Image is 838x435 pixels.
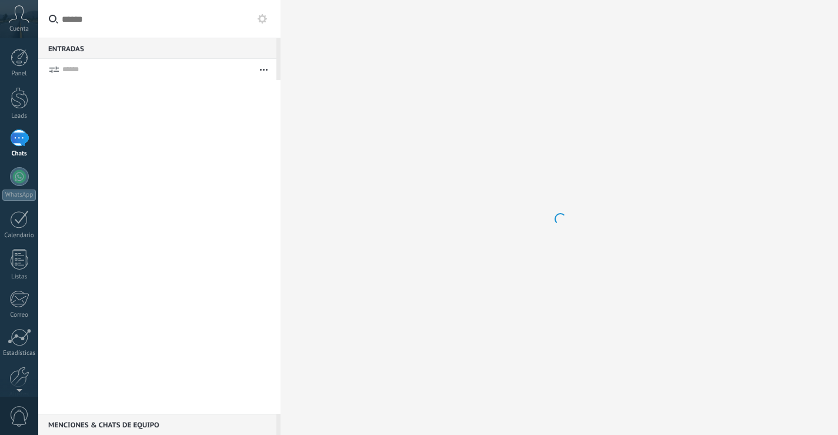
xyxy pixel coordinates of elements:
div: Leads [2,112,36,120]
div: Estadísticas [2,350,36,357]
button: Más [251,59,276,80]
div: Listas [2,273,36,281]
span: Cuenta [9,25,29,33]
div: Correo [2,311,36,319]
div: Entradas [38,38,276,59]
div: WhatsApp [2,190,36,201]
div: Chats [2,150,36,158]
div: Calendario [2,232,36,240]
div: Menciones & Chats de equipo [38,414,276,435]
div: Panel [2,70,36,78]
